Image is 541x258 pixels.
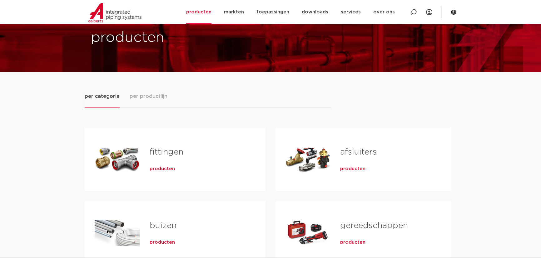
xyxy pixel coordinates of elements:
a: producten [340,239,365,246]
a: gereedschappen [340,222,408,230]
a: producten [340,166,365,172]
a: afsluiters [340,148,377,156]
span: per categorie [85,93,120,100]
a: producten [150,239,175,246]
a: fittingen [150,148,183,156]
span: per productlijn [130,93,167,100]
a: producten [150,166,175,172]
a: buizen [150,222,176,230]
h1: producten [91,28,267,48]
